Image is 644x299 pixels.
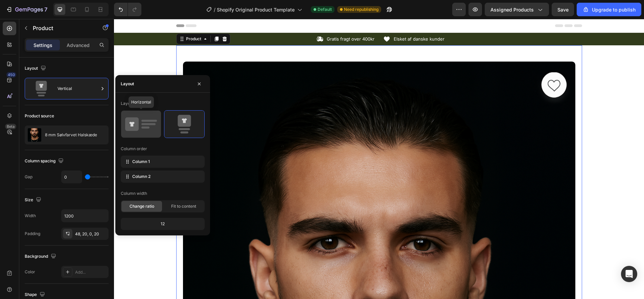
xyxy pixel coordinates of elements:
[67,42,90,49] p: Advanced
[45,133,97,137] p: 8 mm Sølvfarvet Halskæde
[114,3,141,16] div: Undo/Redo
[485,3,549,16] button: Assigned Products
[132,174,151,180] span: Column 2
[130,203,154,209] span: Change ratio
[5,124,16,129] div: Beta
[25,174,32,180] div: Gap
[44,5,47,14] p: 7
[25,252,57,261] div: Background
[62,210,108,222] input: Auto
[25,64,47,73] div: Layout
[25,231,40,237] div: Padding
[25,157,65,166] div: Column spacing
[25,113,54,119] div: Product source
[344,6,378,13] span: Need republishing
[6,72,16,77] div: 450
[171,203,196,209] span: Fit to content
[557,7,569,13] span: Save
[318,6,332,13] span: Default
[25,213,36,219] div: Width
[33,42,52,49] p: Settings
[217,6,295,13] span: Shopify Original Product Template
[62,171,82,183] input: Auto
[490,6,534,13] span: Assigned Products
[33,24,90,32] p: Product
[552,3,574,16] button: Save
[214,6,215,13] span: /
[25,195,43,205] div: Size
[121,81,134,87] div: Layout
[28,128,41,142] img: product feature img
[582,6,636,13] div: Upgrade to publish
[114,19,644,299] iframe: Design area
[121,100,134,107] div: Layout
[577,3,641,16] button: Upgrade to publish
[75,269,107,275] div: Add...
[121,190,147,197] div: Column width
[132,159,150,165] span: Column 1
[121,146,147,152] div: Column order
[57,81,99,96] div: Vertical
[75,231,107,237] div: 48, 20, 0, 20
[3,3,50,16] button: 7
[25,269,35,275] div: Color
[621,266,637,282] div: Open Intercom Messenger
[122,219,203,229] div: 12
